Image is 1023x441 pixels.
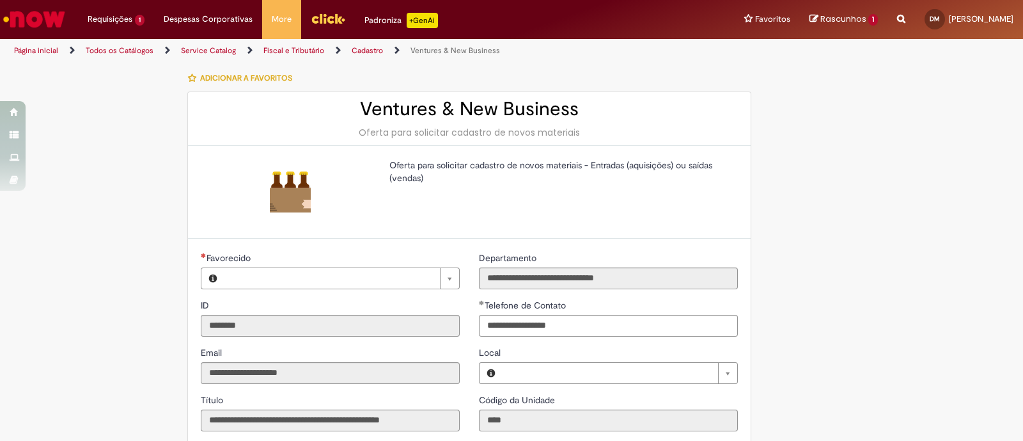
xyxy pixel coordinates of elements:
[389,159,728,184] p: Oferta para solicitar cadastro de novos materiais - Entradas (aquisições) ou saídas (vendas)
[809,13,878,26] a: Rascunhos
[479,315,738,337] input: Telefone de Contato
[352,45,383,56] a: Cadastro
[479,347,503,358] span: Local
[14,45,58,56] a: Página inicial
[755,13,790,26] span: Favoritos
[164,13,253,26] span: Despesas Corporativas
[311,9,345,28] img: click_logo_yellow_360x200.png
[868,14,878,26] span: 1
[201,362,460,384] input: Email
[820,13,866,25] span: Rascunhos
[949,13,1013,24] span: [PERSON_NAME]
[201,347,224,358] span: Somente leitura - Email
[201,315,460,337] input: ID
[480,363,503,383] button: Local, Visualizar este registro
[1,6,67,32] img: ServiceNow
[479,300,485,305] span: Obrigatório Preenchido
[503,363,737,383] a: Limpar campo Local
[201,394,226,406] label: Somente leitura - Título
[479,394,558,406] span: Somente leitura - Código da Unidade
[201,99,738,120] h2: Ventures & New Business
[479,252,539,264] span: Somente leitura - Departamento
[410,45,500,56] a: Ventures & New Business
[270,172,311,212] img: Ventures & New Business
[201,253,207,258] span: Necessários
[201,346,224,359] label: Somente leitura - Email
[407,13,438,28] p: +GenAi
[364,13,438,28] div: Padroniza
[201,126,738,139] div: Oferta para solicitar cadastro de novos materiais
[201,410,460,431] input: Título
[201,394,226,406] span: Somente leitura - Título
[135,15,144,26] span: 1
[479,394,558,406] label: Somente leitura - Código da Unidade
[200,73,292,83] span: Adicionar a Favoritos
[88,13,132,26] span: Requisições
[479,252,539,264] label: Somente leitura - Departamento
[181,45,236,56] a: Service Catalog
[263,45,324,56] a: Fiscal e Tributário
[479,268,738,289] input: Departamento
[272,13,292,26] span: More
[10,39,673,63] ul: Trilhas de página
[187,65,299,92] button: Adicionar a Favoritos
[86,45,153,56] a: Todos os Catálogos
[224,268,459,289] a: Limpar campo Favorecido
[201,299,212,312] label: Somente leitura - ID
[479,410,738,431] input: Código da Unidade
[930,15,940,23] span: DM
[485,300,568,311] span: Telefone de Contato
[201,268,224,289] button: Favorecido, Visualizar este registro
[207,252,253,264] span: Necessários - Favorecido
